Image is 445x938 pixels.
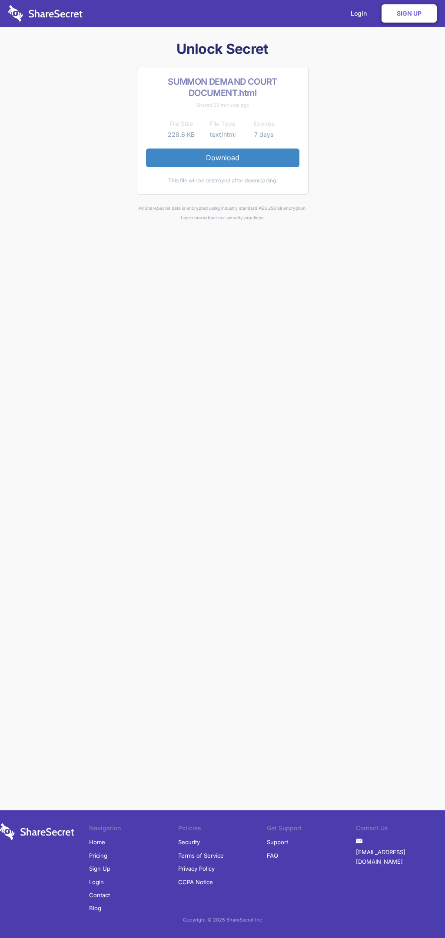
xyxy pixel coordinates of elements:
[267,849,278,862] a: FAQ
[89,836,105,849] a: Home
[356,846,445,869] a: [EMAIL_ADDRESS][DOMAIN_NAME]
[89,888,110,902] a: Contact
[267,823,356,836] li: Get Support
[89,823,178,836] li: Navigation
[267,836,288,849] a: Support
[8,5,83,22] img: logo-wordmark-white-trans-d4663122ce5f474addd5e946df7df03e33cb6a1c49d2221995e7729f52c070b2.svg
[89,902,101,915] a: Blog
[146,76,299,99] h2: SUMMON DEMAND COURT DOCUMENT.html
[146,149,299,167] a: Download
[178,849,224,862] a: Terms of Service
[178,836,200,849] a: Security
[161,129,202,140] td: 228.6 KB
[89,862,110,875] a: Sign Up
[178,823,267,836] li: Policies
[243,129,285,140] td: 7 days
[89,849,107,862] a: Pricing
[202,129,243,140] td: text/html
[243,119,285,129] th: Expires
[89,875,104,888] a: Login
[146,176,299,185] div: This file will be destroyed after downloading.
[382,4,437,23] a: Sign Up
[178,862,215,875] a: Privacy Policy
[356,823,445,836] li: Contact Us
[161,119,202,129] th: File Size
[202,119,243,129] th: File Type
[181,215,205,220] a: Learn more
[146,100,299,110] div: Shared 28 minutes ago
[178,875,213,888] a: CCPA Notice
